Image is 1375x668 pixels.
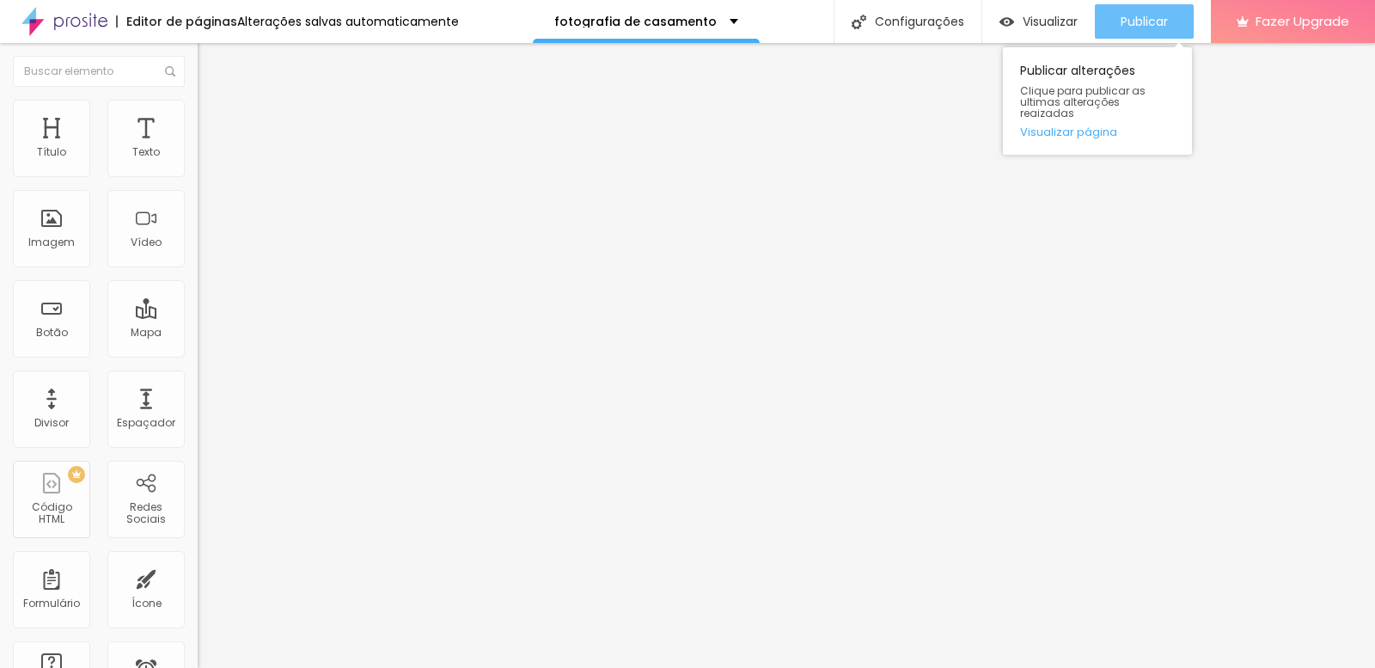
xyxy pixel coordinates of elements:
[36,327,68,339] div: Botão
[13,56,185,87] input: Buscar elemento
[37,146,66,158] div: Título
[131,236,162,248] div: Vídeo
[132,146,160,158] div: Texto
[165,66,175,77] img: Icone
[1020,126,1175,138] a: Visualizar página
[852,15,866,29] img: Icone
[112,501,180,526] div: Redes Sociais
[23,598,80,610] div: Formulário
[198,43,1375,668] iframe: Editor
[17,501,85,526] div: Código HTML
[1256,14,1349,28] span: Fazer Upgrade
[117,417,175,429] div: Espaçador
[34,417,69,429] div: Divisor
[1020,85,1175,120] span: Clique para publicar as ultimas alterações reaizadas
[28,236,75,248] div: Imagem
[1095,4,1194,39] button: Publicar
[1003,47,1192,155] div: Publicar alterações
[982,4,1095,39] button: Visualizar
[999,15,1014,29] img: view-1.svg
[554,15,717,28] p: fotografia de casamento
[116,15,237,28] div: Editor de páginas
[131,327,162,339] div: Mapa
[237,15,459,28] div: Alterações salvas automaticamente
[131,598,162,610] div: Ícone
[1121,15,1168,28] span: Publicar
[1023,15,1078,28] span: Visualizar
